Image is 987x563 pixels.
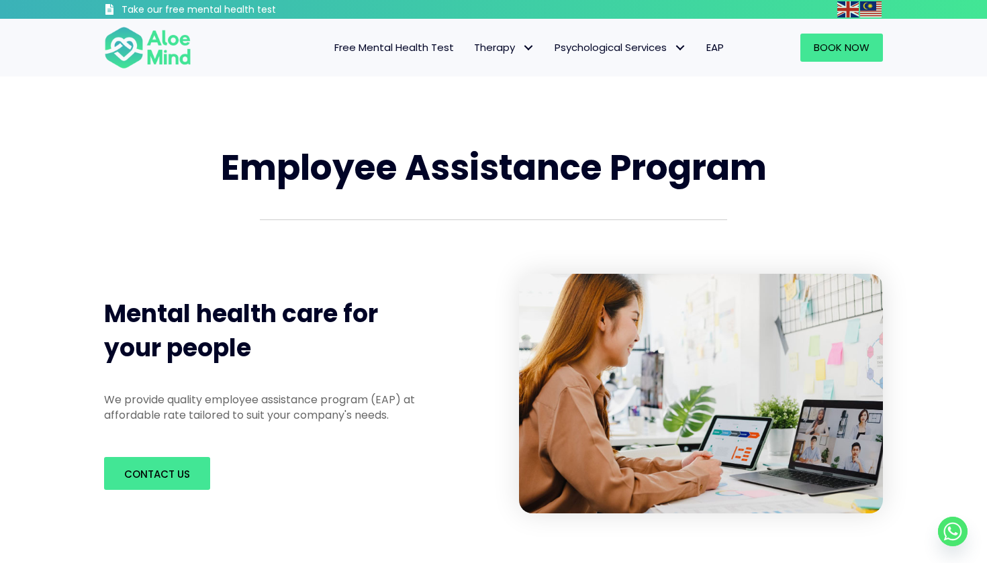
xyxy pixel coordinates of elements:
a: Take our free mental health test [104,3,348,19]
p: We provide quality employee assistance program (EAP) at affordable rate tailored to suit your com... [104,392,438,423]
span: Mental health care for your people [104,297,378,364]
a: English [837,1,860,17]
nav: Menu [209,34,734,62]
a: Whatsapp [938,517,968,546]
a: TherapyTherapy: submenu [464,34,545,62]
span: Book Now [814,40,869,54]
span: Employee Assistance Program [221,143,767,192]
a: Free Mental Health Test [324,34,464,62]
span: Contact us [124,467,190,481]
span: Psychological Services: submenu [670,38,690,58]
span: EAP [706,40,724,54]
a: Malay [860,1,883,17]
a: Book Now [800,34,883,62]
h3: Take our free mental health test [122,3,348,17]
a: Psychological ServicesPsychological Services: submenu [545,34,696,62]
a: EAP [696,34,734,62]
span: Psychological Services [555,40,686,54]
span: Therapy [474,40,534,54]
span: Therapy: submenu [518,38,538,58]
img: Aloe mind Logo [104,25,191,70]
img: en [837,1,859,17]
span: Free Mental Health Test [334,40,454,54]
img: asian-laptop-talk-colleague [519,274,883,514]
img: ms [860,1,882,17]
a: Contact us [104,457,210,490]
